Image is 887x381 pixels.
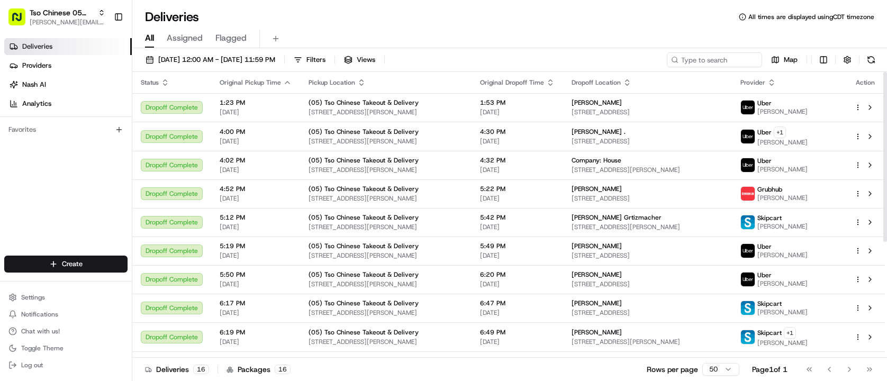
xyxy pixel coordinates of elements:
[572,98,622,107] span: [PERSON_NAME]
[480,128,555,136] span: 4:30 PM
[4,341,128,356] button: Toggle Theme
[22,42,52,51] span: Deliveries
[864,52,879,67] button: Refresh
[309,251,463,260] span: [STREET_ADDRESS][PERSON_NAME]
[757,271,772,279] span: Uber
[784,55,798,65] span: Map
[741,244,755,258] img: uber-new-logo.jpeg
[21,344,64,352] span: Toggle Theme
[572,78,621,87] span: Dropoff Location
[480,251,555,260] span: [DATE]
[741,301,755,315] img: profile_skipcart_partner.png
[4,76,132,93] a: Nash AI
[752,364,788,375] div: Page 1 of 1
[480,280,555,288] span: [DATE]
[480,78,544,87] span: Original Dropoff Time
[145,364,209,375] div: Deliveries
[757,165,808,174] span: [PERSON_NAME]
[309,156,419,165] span: (05) Tso Chinese Takeout & Delivery
[309,185,419,193] span: (05) Tso Chinese Takeout & Delivery
[62,259,83,269] span: Create
[757,194,808,202] span: [PERSON_NAME]
[757,242,772,251] span: Uber
[854,78,876,87] div: Action
[220,223,292,231] span: [DATE]
[309,108,463,116] span: [STREET_ADDRESS][PERSON_NAME]
[21,327,60,335] span: Chat with us!
[741,130,755,143] img: uber-new-logo.jpeg
[4,57,132,74] a: Providers
[572,328,622,337] span: [PERSON_NAME]
[4,256,128,273] button: Create
[22,99,51,108] span: Analytics
[757,300,782,308] span: Skipcart
[309,328,419,337] span: (05) Tso Chinese Takeout & Delivery
[220,156,292,165] span: 4:02 PM
[572,108,724,116] span: [STREET_ADDRESS]
[309,338,463,346] span: [STREET_ADDRESS][PERSON_NAME]
[667,52,762,67] input: Type to search
[741,330,755,344] img: profile_skipcart_partner.png
[4,307,128,322] button: Notifications
[572,213,662,222] span: [PERSON_NAME] Grtizmacher
[220,213,292,222] span: 5:12 PM
[220,309,292,317] span: [DATE]
[4,121,128,138] div: Favorites
[21,361,43,369] span: Log out
[30,7,94,18] button: Tso Chinese 05 [PERSON_NAME]
[309,223,463,231] span: [STREET_ADDRESS][PERSON_NAME]
[220,280,292,288] span: [DATE]
[220,137,292,146] span: [DATE]
[757,99,772,107] span: Uber
[572,270,622,279] span: [PERSON_NAME]
[309,270,419,279] span: (05) Tso Chinese Takeout & Delivery
[4,290,128,305] button: Settings
[480,137,555,146] span: [DATE]
[741,215,755,229] img: profile_skipcart_partner.png
[309,98,419,107] span: (05) Tso Chinese Takeout & Delivery
[4,4,110,30] button: Tso Chinese 05 [PERSON_NAME][PERSON_NAME][EMAIL_ADDRESS][DOMAIN_NAME]
[480,223,555,231] span: [DATE]
[741,101,755,114] img: uber-new-logo.jpeg
[572,357,622,365] span: [PERSON_NAME]
[4,358,128,373] button: Log out
[480,156,555,165] span: 4:32 PM
[4,38,132,55] a: Deliveries
[309,357,419,365] span: (05) Tso Chinese Takeout & Delivery
[309,78,355,87] span: Pickup Location
[757,329,782,337] span: Skipcart
[774,126,786,138] button: +1
[309,242,419,250] span: (05) Tso Chinese Takeout & Delivery
[572,166,724,174] span: [STREET_ADDRESS][PERSON_NAME]
[4,95,132,112] a: Analytics
[141,52,280,67] button: [DATE] 12:00 AM - [DATE] 11:59 PM
[357,55,375,65] span: Views
[572,156,621,165] span: Company: House
[766,52,802,67] button: Map
[480,213,555,222] span: 5:42 PM
[757,107,808,116] span: [PERSON_NAME]
[572,185,622,193] span: [PERSON_NAME]
[757,222,808,231] span: [PERSON_NAME]
[757,185,782,194] span: Grubhub
[480,309,555,317] span: [DATE]
[22,80,46,89] span: Nash AI
[572,309,724,317] span: [STREET_ADDRESS]
[4,324,128,339] button: Chat with us!
[220,242,292,250] span: 5:19 PM
[757,251,808,259] span: [PERSON_NAME]
[220,185,292,193] span: 4:52 PM
[220,328,292,337] span: 6:19 PM
[306,55,325,65] span: Filters
[572,242,622,250] span: [PERSON_NAME]
[572,338,724,346] span: [STREET_ADDRESS][PERSON_NAME]
[757,138,808,147] span: [PERSON_NAME]
[289,52,330,67] button: Filters
[220,338,292,346] span: [DATE]
[480,338,555,346] span: [DATE]
[647,364,698,375] p: Rows per page
[30,18,105,26] span: [PERSON_NAME][EMAIL_ADDRESS][DOMAIN_NAME]
[480,166,555,174] span: [DATE]
[480,299,555,307] span: 6:47 PM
